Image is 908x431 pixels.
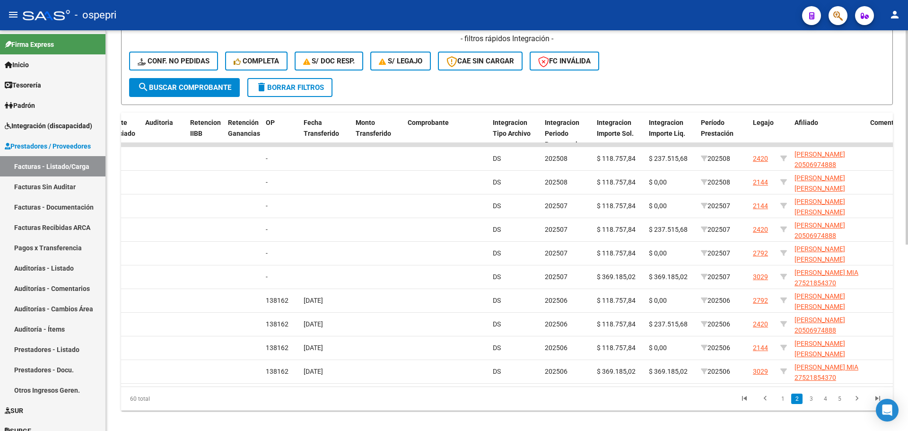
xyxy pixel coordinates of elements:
[224,113,262,154] datatable-header-cell: Retención Ganancias
[597,202,636,210] span: $ 118.757,84
[649,119,685,137] span: Integracion Importe Liq.
[5,141,91,151] span: Prestadores / Proveedores
[753,272,768,282] div: 3029
[438,52,523,70] button: CAE SIN CARGAR
[753,295,768,306] div: 2792
[818,391,832,407] li: page 4
[493,119,531,137] span: Integracion Tipo Archivo
[370,52,431,70] button: S/ legajo
[186,113,224,154] datatable-header-cell: Retencion IIBB
[820,394,831,404] a: 4
[701,320,730,328] span: 202506
[5,39,54,50] span: Firma Express
[8,9,19,20] mat-icon: menu
[753,319,768,330] div: 2420
[645,113,697,154] datatable-header-cell: Integracion Importe Liq.
[749,113,777,154] datatable-header-cell: Legajo
[545,368,567,375] span: 202506
[129,78,240,97] button: Buscar Comprobante
[234,57,279,65] span: Completa
[834,394,845,404] a: 5
[304,119,339,137] span: Fecha Transferido
[493,344,501,352] span: DS
[649,320,688,328] span: $ 237.515,68
[804,391,818,407] li: page 3
[649,297,667,304] span: $ 0,00
[794,174,845,203] span: [PERSON_NAME] [PERSON_NAME] 20539089960
[121,387,274,411] div: 60 total
[530,52,599,70] button: FC Inválida
[304,368,323,375] span: [DATE]
[228,119,260,137] span: Retención Ganancias
[597,249,636,257] span: $ 118.757,84
[649,368,688,375] span: $ 369.185,02
[266,155,268,162] span: -
[5,80,41,90] span: Tesorería
[649,202,667,210] span: $ 0,00
[753,153,768,164] div: 2420
[247,78,332,97] button: Borrar Filtros
[266,202,268,210] span: -
[352,113,404,154] datatable-header-cell: Monto Transferido
[697,113,749,154] datatable-header-cell: Período Prestación
[266,249,268,257] span: -
[538,57,591,65] span: FC Inválida
[649,155,688,162] span: $ 237.515,68
[756,394,774,404] a: go to previous page
[701,368,730,375] span: 202506
[190,119,221,137] span: Retencion IIBB
[141,113,186,154] datatable-header-cell: Auditoria
[753,343,768,353] div: 2144
[794,198,845,227] span: [PERSON_NAME] [PERSON_NAME] 20539089960
[597,320,636,328] span: $ 118.757,84
[794,150,845,169] span: [PERSON_NAME] 20506974888
[5,121,92,131] span: Integración (discapacidad)
[129,34,885,44] h4: - filtros rápidos Integración -
[791,394,803,404] a: 2
[145,119,173,126] span: Auditoria
[545,249,567,257] span: 202507
[493,368,501,375] span: DS
[545,320,567,328] span: 202506
[701,273,730,281] span: 202507
[701,155,730,162] span: 202508
[408,119,449,126] span: Comprobante
[225,52,288,70] button: Completa
[791,113,866,154] datatable-header-cell: Afiliado
[304,297,323,304] span: [DATE]
[266,368,288,375] span: 138162
[597,119,634,137] span: Integracion Importe Sol.
[701,202,730,210] span: 202507
[545,297,567,304] span: 202506
[794,245,845,274] span: [PERSON_NAME] [PERSON_NAME] 23525281779
[753,366,768,377] div: 3029
[138,83,231,92] span: Buscar Comprobante
[701,226,730,233] span: 202507
[545,344,567,352] span: 202506
[790,391,804,407] li: page 2
[753,248,768,259] div: 2792
[256,81,267,93] mat-icon: delete
[493,202,501,210] span: DS
[493,178,501,186] span: DS
[889,9,900,20] mat-icon: person
[493,297,501,304] span: DS
[493,155,501,162] span: DS
[493,320,501,328] span: DS
[541,113,593,154] datatable-header-cell: Integracion Periodo Presentacion
[701,178,730,186] span: 202508
[446,57,514,65] span: CAE SIN CARGAR
[649,273,688,281] span: $ 369.185,02
[794,316,845,334] span: [PERSON_NAME] 20506974888
[545,226,567,233] span: 202507
[545,119,585,148] span: Integracion Periodo Presentacion
[545,273,567,281] span: 202507
[805,394,817,404] a: 3
[753,177,768,188] div: 2144
[649,249,667,257] span: $ 0,00
[794,363,858,382] span: [PERSON_NAME] MIA 27521854370
[701,249,730,257] span: 202507
[266,119,275,126] span: OP
[493,249,501,257] span: DS
[848,394,866,404] a: go to next page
